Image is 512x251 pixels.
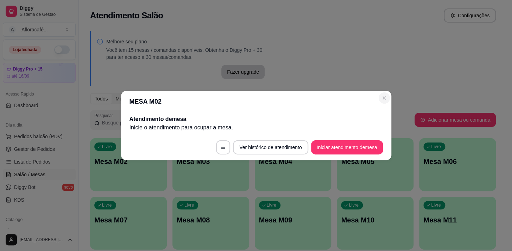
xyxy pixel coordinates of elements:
p: Inicie o atendimento para ocupar a mesa . [129,123,383,132]
h2: Atendimento de mesa [129,115,383,123]
header: MESA M02 [121,91,391,112]
button: Close [379,92,390,104]
button: Iniciar atendimento demesa [311,140,383,154]
button: Ver histórico de atendimento [233,140,308,154]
